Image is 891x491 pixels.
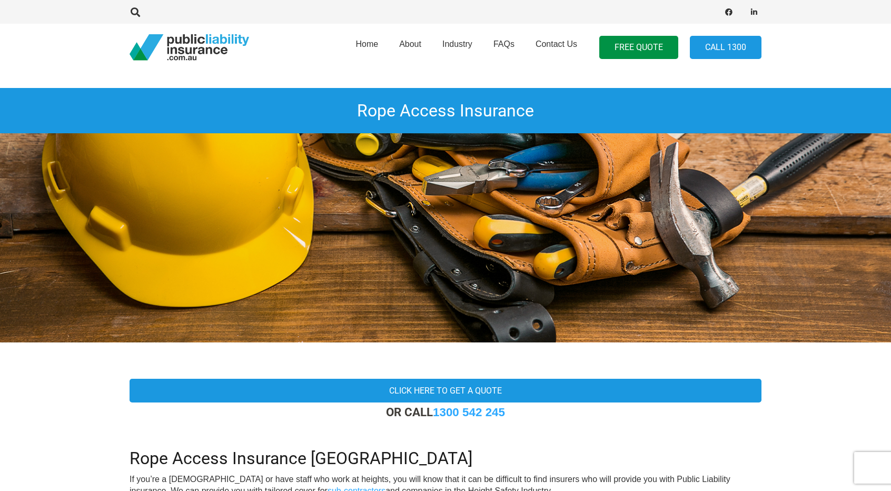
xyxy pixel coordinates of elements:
[386,405,505,419] strong: OR CALL
[389,21,432,74] a: About
[493,40,514,48] span: FAQs
[747,5,761,19] a: LinkedIn
[432,21,483,74] a: Industry
[536,40,577,48] span: Contact Us
[721,5,736,19] a: Facebook
[433,406,505,419] a: 1300 542 245
[130,379,761,402] a: Click here to get a quote
[125,7,146,17] a: Search
[442,40,472,48] span: Industry
[345,21,389,74] a: Home
[399,40,421,48] span: About
[525,21,588,74] a: Contact Us
[690,36,761,60] a: Call 1300
[483,21,525,74] a: FAQs
[130,436,761,468] h2: Rope Access Insurance [GEOGRAPHIC_DATA]
[130,34,249,61] a: pli_logotransparent
[355,40,378,48] span: Home
[599,36,678,60] a: FREE QUOTE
